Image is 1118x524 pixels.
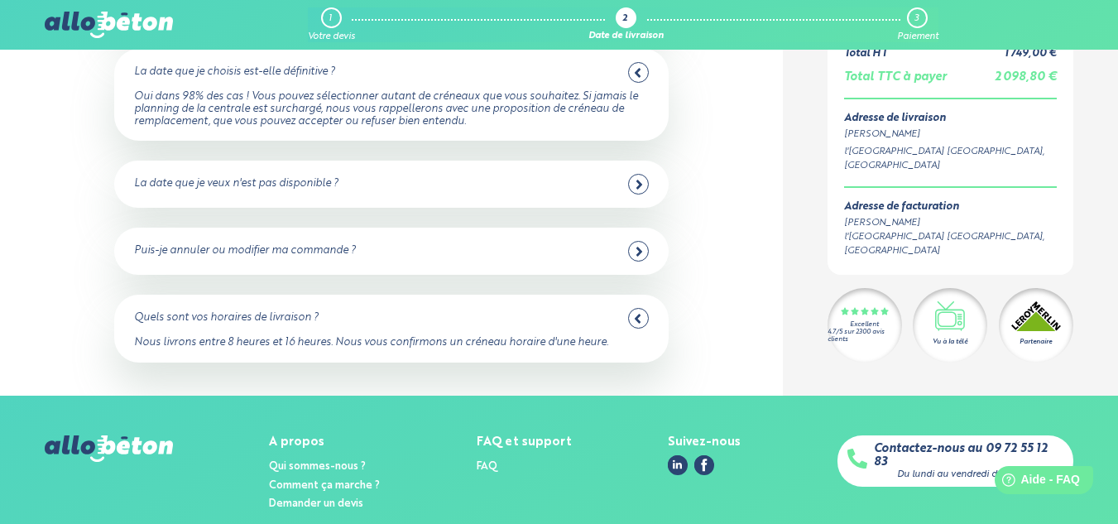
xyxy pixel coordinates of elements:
div: Adresse de facturation [844,201,1057,214]
div: Puis-je annuler ou modifier ma commande ? [134,245,356,257]
div: La date que je veux n'est pas disponible ? [134,178,338,190]
iframe: Help widget launcher [971,459,1100,506]
div: 1 749,00 € [1005,48,1057,60]
div: FAQ et support [477,435,572,449]
div: [PERSON_NAME] [844,127,1057,142]
div: Vu à la télé [933,338,967,348]
div: La date que je choisis est-elle définitive ? [134,66,335,79]
div: l'[GEOGRAPHIC_DATA] [GEOGRAPHIC_DATA], [GEOGRAPHIC_DATA] [844,145,1057,173]
div: A propos [269,435,380,449]
div: Oui dans 98% des cas ! Vous pouvez sélectionner autant de créneaux que vous souhaitez. Si jamais ... [134,91,649,127]
a: Demander un devis [269,498,363,509]
div: Total HT [844,48,887,60]
div: 4.7/5 sur 2300 avis clients [828,329,902,344]
div: Suivez-nous [668,435,741,449]
div: 2 [622,14,627,25]
img: allobéton [45,12,172,38]
div: l'[GEOGRAPHIC_DATA] [GEOGRAPHIC_DATA], [GEOGRAPHIC_DATA] [844,230,1057,258]
div: Du lundi au vendredi de 9h à 18h [897,469,1040,480]
span: 2 098,80 € [995,71,1057,83]
div: [PERSON_NAME] [844,217,1057,231]
a: 2 Date de livraison [588,7,664,42]
div: Votre devis [308,31,355,42]
div: 3 [914,13,919,24]
div: Excellent [850,321,879,329]
a: Qui sommes-nous ? [269,461,366,472]
div: Total TTC à payer [844,70,947,84]
img: allobéton [45,435,172,462]
a: FAQ [477,461,497,472]
a: 3 Paiement [897,7,938,42]
div: Nous livrons entre 8 heures et 16 heures. Nous vous confirmons un créneau horaire d'une heure. [134,337,649,349]
div: Date de livraison [588,31,664,42]
div: Quels sont vos horaires de livraison ? [134,312,319,324]
a: 1 Votre devis [308,7,355,42]
div: 1 [329,13,332,24]
div: Adresse de livraison [844,113,1057,125]
a: Contactez-nous au 09 72 55 12 83 [874,442,1063,469]
div: Partenaire [1020,338,1052,348]
div: Paiement [897,31,938,42]
a: Comment ça marche ? [269,480,380,491]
